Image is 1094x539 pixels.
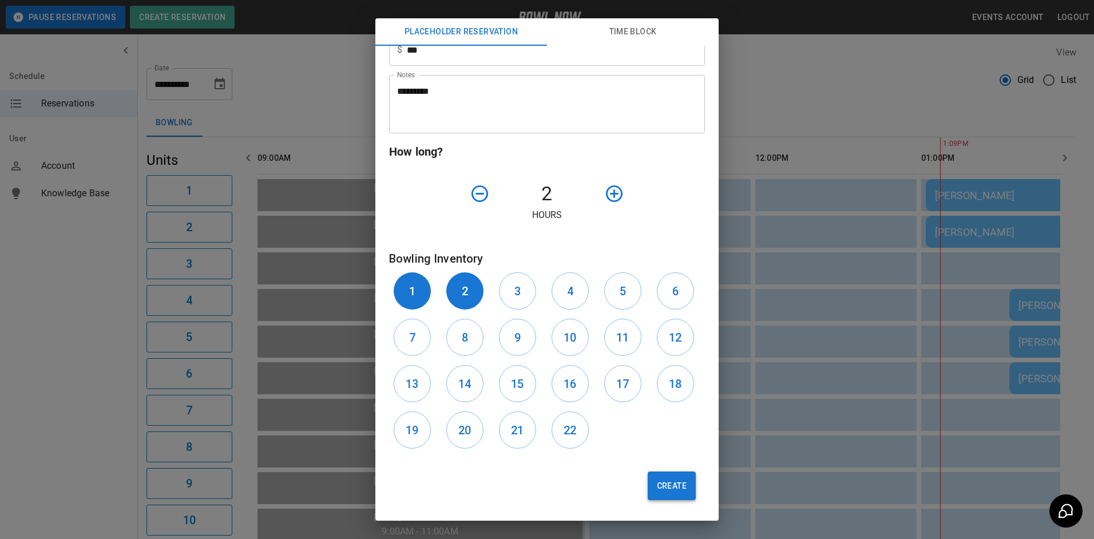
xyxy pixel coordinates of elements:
h6: 12 [669,328,681,347]
button: 12 [657,319,694,356]
h6: 20 [458,421,471,439]
button: 15 [499,365,536,402]
h4: 2 [494,182,600,206]
button: 10 [552,319,589,356]
p: Hours [389,208,705,222]
button: 4 [552,272,589,310]
p: $ [397,43,402,57]
h6: 17 [616,375,629,393]
h6: 19 [406,421,418,439]
button: 5 [604,272,641,310]
button: 2 [446,272,483,310]
h6: 7 [409,328,415,347]
button: 19 [394,411,431,449]
h6: 11 [616,328,629,347]
button: 20 [446,411,483,449]
h6: 14 [458,375,471,393]
h6: 1 [409,282,415,300]
h6: 2 [462,282,468,300]
button: 9 [499,319,536,356]
h6: 10 [564,328,576,347]
button: 6 [657,272,694,310]
button: 22 [552,411,589,449]
button: 17 [604,365,641,402]
button: 3 [499,272,536,310]
button: Placeholder Reservation [375,18,547,46]
h6: Bowling Inventory [389,249,705,268]
button: Time Block [547,18,719,46]
h6: 6 [672,282,679,300]
h6: 18 [669,375,681,393]
h6: 13 [406,375,418,393]
button: 13 [394,365,431,402]
button: 8 [446,319,483,356]
button: 11 [604,319,641,356]
button: 14 [446,365,483,402]
button: 18 [657,365,694,402]
h6: 21 [511,421,524,439]
h6: 9 [514,328,521,347]
button: 1 [394,272,431,310]
button: Create [648,471,696,500]
button: 16 [552,365,589,402]
button: 7 [394,319,431,356]
h6: 22 [564,421,576,439]
h6: 5 [620,282,626,300]
button: 21 [499,411,536,449]
h6: 15 [511,375,524,393]
h6: How long? [389,142,705,161]
h6: 16 [564,375,576,393]
h6: 3 [514,282,521,300]
h6: 8 [462,328,468,347]
h6: 4 [567,282,573,300]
